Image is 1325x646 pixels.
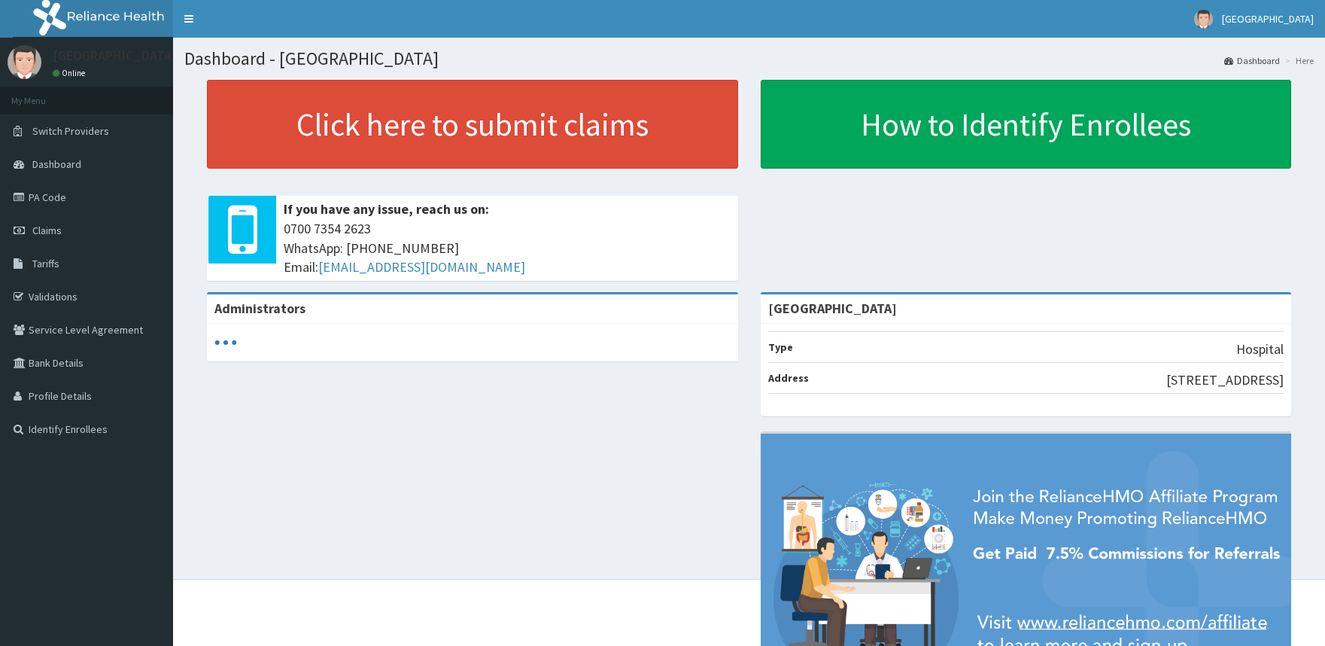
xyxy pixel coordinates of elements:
a: Dashboard [1224,54,1280,67]
b: Address [768,371,809,385]
a: Click here to submit claims [207,80,738,169]
li: Here [1281,54,1314,67]
a: [EMAIL_ADDRESS][DOMAIN_NAME] [318,258,525,276]
span: Claims [32,224,62,237]
span: Switch Providers [32,124,109,138]
span: Dashboard [32,157,81,171]
p: Hospital [1236,340,1284,359]
strong: [GEOGRAPHIC_DATA] [768,300,897,317]
h1: Dashboard - [GEOGRAPHIC_DATA] [184,49,1314,69]
svg: audio-loading [214,331,237,354]
b: If you have any issue, reach us on: [284,200,489,218]
a: Online [53,68,89,78]
span: Tariffs [32,257,59,270]
img: User Image [8,45,41,79]
span: [GEOGRAPHIC_DATA] [1222,12,1314,26]
img: User Image [1194,10,1213,29]
p: [STREET_ADDRESS] [1166,370,1284,390]
b: Administrators [214,300,305,317]
a: How to Identify Enrollees [761,80,1292,169]
span: 0700 7354 2623 WhatsApp: [PHONE_NUMBER] Email: [284,219,731,277]
b: Type [768,340,793,354]
p: [GEOGRAPHIC_DATA] [53,49,177,62]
